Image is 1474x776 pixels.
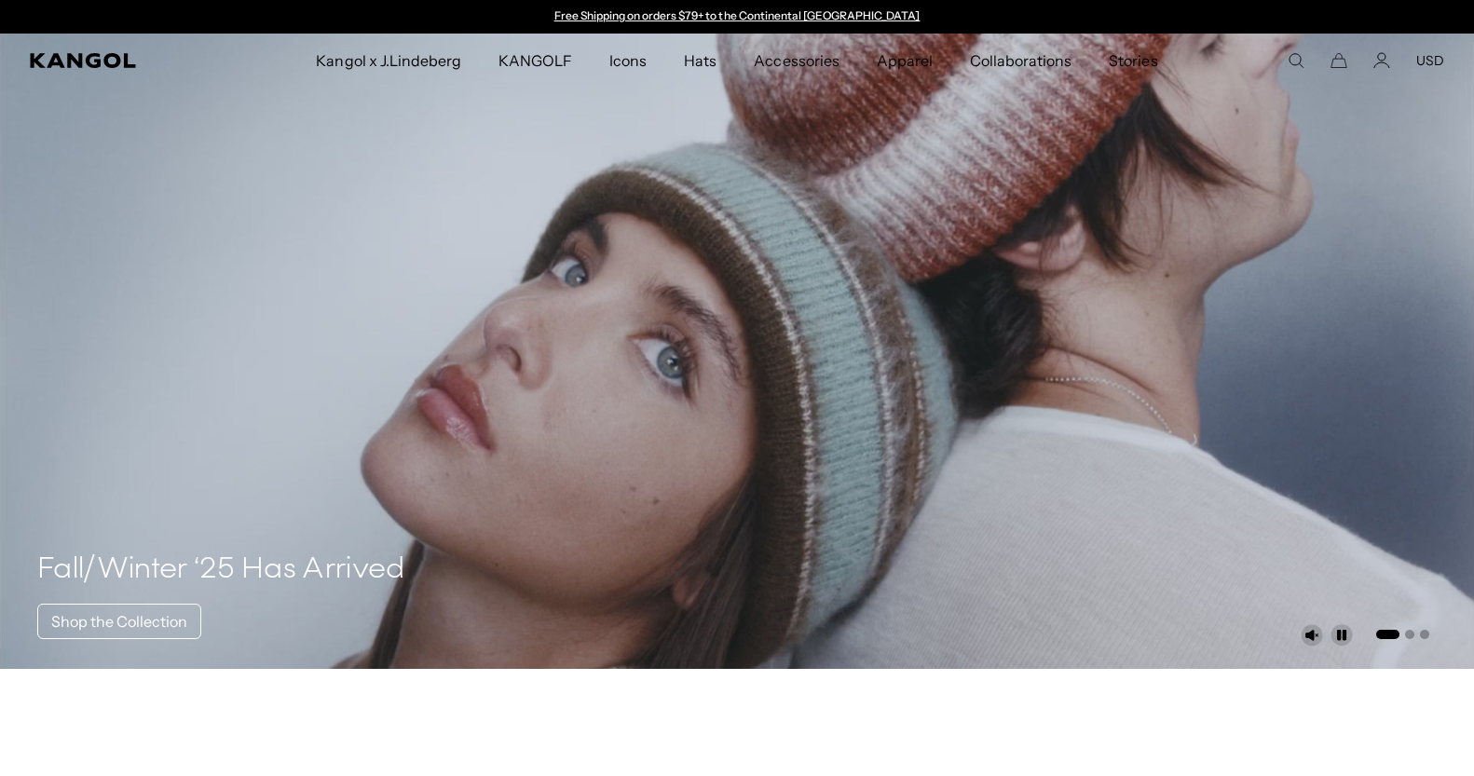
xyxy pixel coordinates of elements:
span: Stories [1109,34,1157,88]
slideshow-component: Announcement bar [545,9,929,24]
a: Kangol x J.Lindeberg [297,34,480,88]
a: KANGOLF [480,34,591,88]
button: Go to slide 3 [1420,630,1429,639]
summary: Search here [1288,52,1304,69]
button: Cart [1331,52,1347,69]
a: Accessories [735,34,857,88]
span: Kangol x J.Lindeberg [316,34,461,88]
button: Go to slide 2 [1405,630,1414,639]
span: Accessories [754,34,839,88]
ul: Select a slide to show [1374,626,1429,641]
a: Account [1373,52,1390,69]
span: Apparel [877,34,933,88]
span: Icons [609,34,647,88]
a: Stories [1090,34,1176,88]
button: USD [1416,52,1444,69]
button: Go to slide 1 [1376,630,1399,639]
a: Icons [591,34,665,88]
button: Unmute [1301,624,1323,647]
h4: Fall/Winter ‘25 Has Arrived [37,551,405,589]
a: Apparel [858,34,951,88]
span: Hats [684,34,717,88]
a: Free Shipping on orders $79+ to the Continental [GEOGRAPHIC_DATA] [554,8,921,22]
a: Shop the Collection [37,604,201,639]
a: Collaborations [951,34,1090,88]
a: Kangol [30,53,209,68]
span: KANGOLF [498,34,572,88]
div: Announcement [545,9,929,24]
div: 1 of 2 [545,9,929,24]
button: Pause [1331,624,1353,647]
a: Hats [665,34,735,88]
span: Collaborations [970,34,1071,88]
